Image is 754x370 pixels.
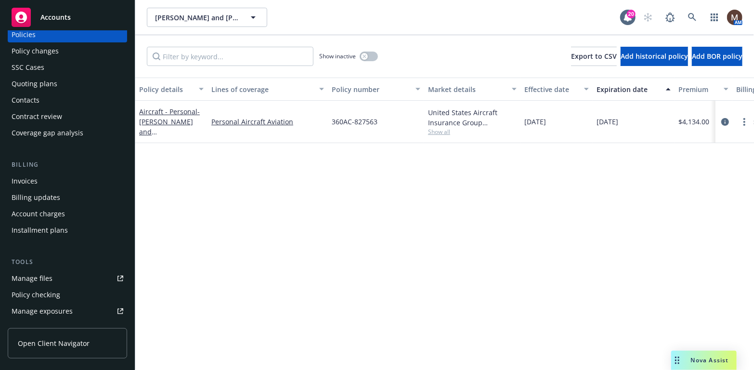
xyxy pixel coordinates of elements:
[524,84,578,94] div: Effective date
[12,320,75,335] div: Manage certificates
[8,173,127,189] a: Invoices
[520,78,593,101] button: Effective date
[12,304,73,319] div: Manage exposures
[428,107,517,128] div: United States Aircraft Insurance Group ([GEOGRAPHIC_DATA]), United States Aircraft Insurance Grou...
[12,92,39,108] div: Contacts
[147,8,267,27] button: [PERSON_NAME] and [PERSON_NAME]
[8,257,127,267] div: Tools
[593,78,675,101] button: Expiration date
[671,351,683,370] div: Drag to move
[12,287,60,303] div: Policy checking
[155,13,238,23] span: [PERSON_NAME] and [PERSON_NAME]
[12,173,38,189] div: Invoices
[8,287,127,303] a: Policy checking
[597,84,660,94] div: Expiration date
[428,84,506,94] div: Market details
[319,52,356,60] span: Show inactive
[627,10,636,18] div: 20
[8,76,127,92] a: Quoting plans
[139,84,193,94] div: Policy details
[671,351,737,370] button: Nova Assist
[12,43,59,59] div: Policy changes
[12,206,65,222] div: Account charges
[424,78,520,101] button: Market details
[571,52,617,61] span: Export to CSV
[332,84,410,94] div: Policy number
[678,84,718,94] div: Premium
[8,4,127,31] a: Accounts
[12,27,36,42] div: Policies
[692,47,742,66] button: Add BOR policy
[727,10,742,25] img: photo
[691,356,729,364] span: Nova Assist
[8,160,127,170] div: Billing
[12,125,83,141] div: Coverage gap analysis
[719,116,731,128] a: circleInformation
[8,60,127,75] a: SSC Cases
[8,92,127,108] a: Contacts
[739,116,750,128] a: more
[8,125,127,141] a: Coverage gap analysis
[621,47,688,66] button: Add historical policy
[8,109,127,124] a: Contract review
[428,128,517,136] span: Show all
[621,52,688,61] span: Add historical policy
[692,52,742,61] span: Add BOR policy
[211,84,313,94] div: Lines of coverage
[683,8,702,27] a: Search
[8,206,127,222] a: Account charges
[8,43,127,59] a: Policy changes
[8,271,127,286] a: Manage files
[12,76,57,92] div: Quoting plans
[12,60,44,75] div: SSC Cases
[524,117,546,127] span: [DATE]
[12,109,62,124] div: Contract review
[675,78,732,101] button: Premium
[40,13,71,21] span: Accounts
[328,78,424,101] button: Policy number
[678,117,709,127] span: $4,134.00
[208,78,328,101] button: Lines of coverage
[12,190,60,205] div: Billing updates
[8,304,127,319] a: Manage exposures
[12,223,68,238] div: Installment plans
[211,117,324,127] a: Personal Aircraft Aviation
[18,338,90,348] span: Open Client Navigator
[597,117,618,127] span: [DATE]
[705,8,724,27] a: Switch app
[571,47,617,66] button: Export to CSV
[8,320,127,335] a: Manage certificates
[638,8,658,27] a: Start snowing
[661,8,680,27] a: Report a Bug
[135,78,208,101] button: Policy details
[139,107,200,146] a: Aircraft - Personal
[8,27,127,42] a: Policies
[332,117,377,127] span: 360AC-827563
[8,223,127,238] a: Installment plans
[147,47,313,66] input: Filter by keyword...
[12,271,52,286] div: Manage files
[8,190,127,205] a: Billing updates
